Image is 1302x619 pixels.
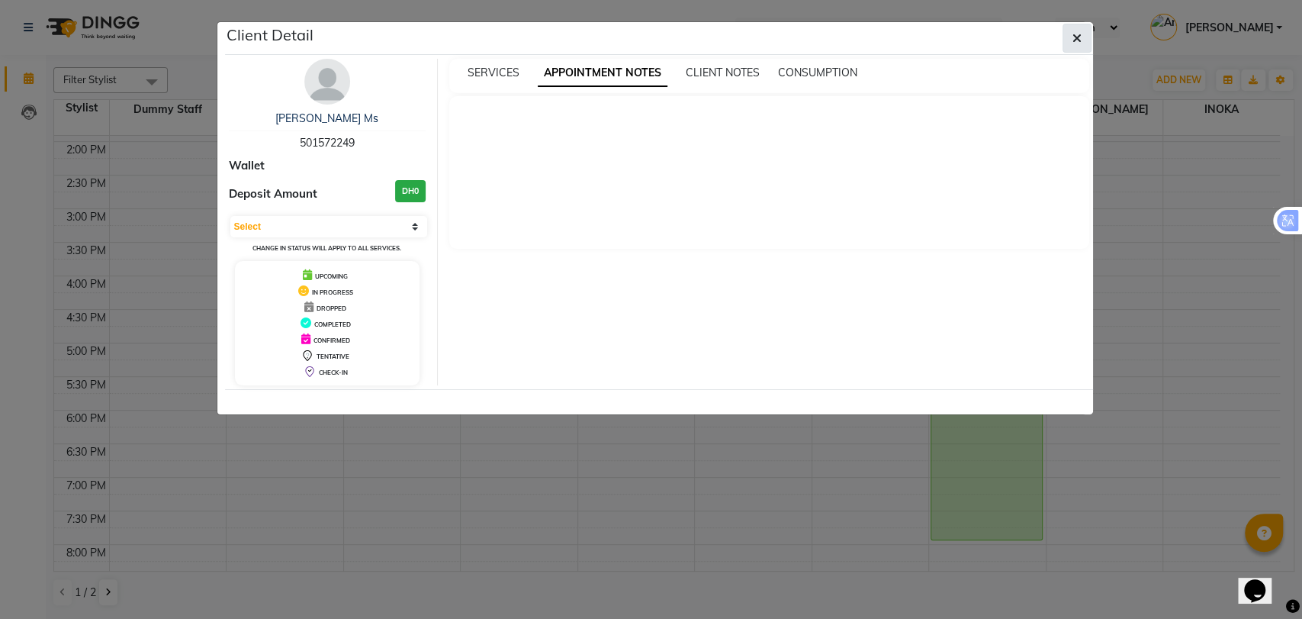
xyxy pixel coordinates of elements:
span: Wallet [229,157,265,175]
span: CHECK-IN [319,369,348,376]
a: [PERSON_NAME] Ms [275,111,378,125]
iframe: chat widget [1238,558,1287,604]
img: avatar [304,59,350,105]
span: DROPPED [317,305,346,312]
span: COMPLETED [314,321,351,328]
span: CLIENT NOTES [686,66,760,79]
small: Change in status will apply to all services. [252,244,401,252]
span: TENTATIVE [317,353,349,360]
span: IN PROGRESS [312,289,353,296]
span: CONFIRMED [313,337,350,344]
h3: DH0 [395,180,426,202]
span: UPCOMING [315,272,348,280]
span: APPOINTMENT NOTES [538,60,667,87]
span: Deposit Amount [229,185,317,203]
span: SERVICES [468,66,519,79]
h5: Client Detail [227,24,313,47]
span: 501572249 [300,136,355,150]
span: CONSUMPTION [778,66,857,79]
